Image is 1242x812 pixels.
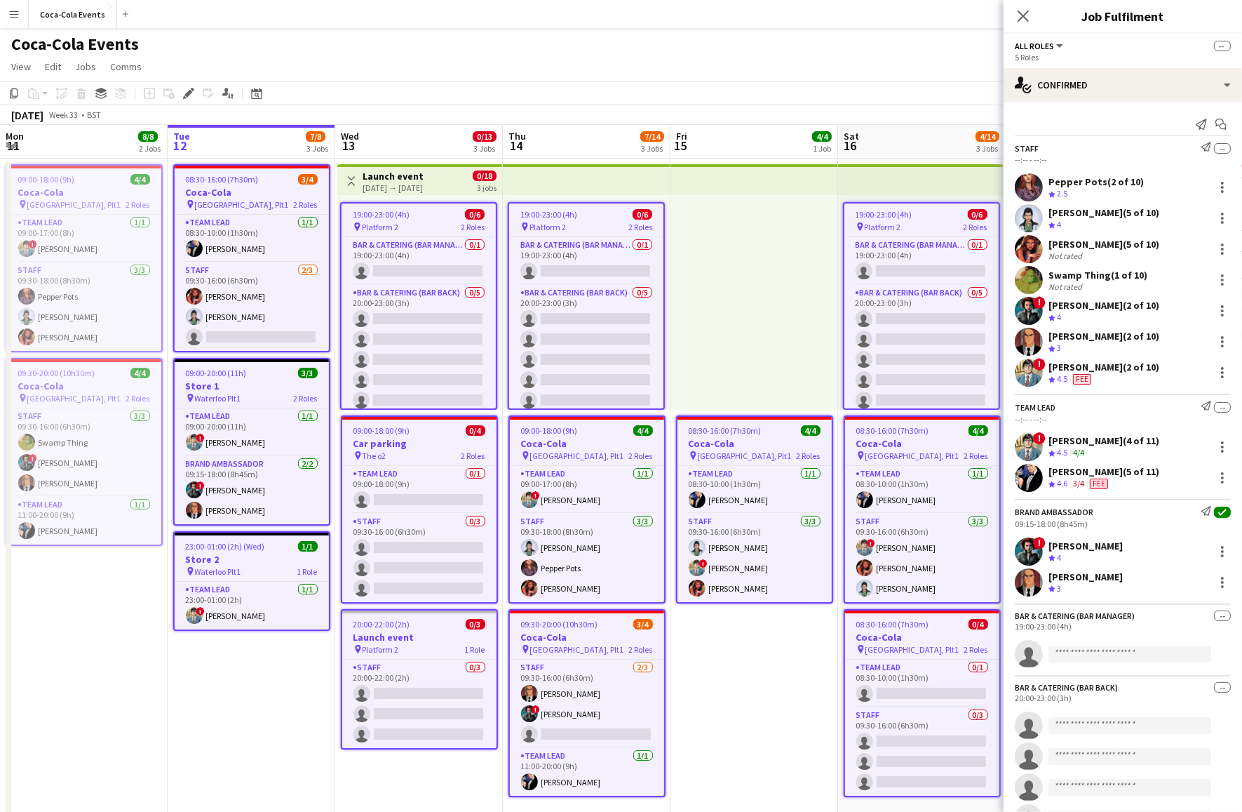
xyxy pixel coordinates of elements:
[1057,342,1061,353] span: 3
[844,285,999,414] app-card-role: Bar & Catering (Bar Back)0/520:00-23:00 (3h)
[341,130,359,142] span: Wed
[1048,251,1085,261] div: Not rated
[865,644,959,655] span: [GEOGRAPHIC_DATA], Plt1
[508,415,666,604] div: 09:00-18:00 (9h)4/4Coca-Cola [GEOGRAPHIC_DATA], Plt12 RolesTeam Lead1/109:00-17:00 (8h)![PERSON_N...
[130,174,150,185] span: 4/4
[465,644,485,655] span: 1 Role
[510,631,664,644] h3: Coca-Cola
[629,644,653,655] span: 2 Roles
[473,143,496,154] div: 3 Jobs
[466,425,485,436] span: 0/4
[520,209,577,220] span: 19:00-23:00 (4h)
[18,174,75,185] span: 09:00-18:00 (9h)
[1015,621,1231,632] div: 19:00-23:00 (4h)
[1033,358,1046,371] span: !
[1057,312,1061,322] span: 4
[173,358,330,526] app-job-card: 09:00-20:00 (11h)3/3Store 1 Waterloo Plt12 RolesTeam Lead1/109:00-20:00 (11h)![PERSON_NAME]Brand ...
[532,705,540,714] span: !
[629,451,653,461] span: 2 Roles
[175,380,329,392] h3: Store 1
[27,393,121,404] span: [GEOGRAPHIC_DATA], Plt1
[845,631,999,644] h3: Coca-Cola
[641,143,663,154] div: 3 Jobs
[1057,373,1067,384] span: 4.5
[1015,519,1231,529] div: 09:15-18:00 (8h45m)
[173,164,330,352] div: 08:30-16:00 (7h30m)3/4Coca-Cola [GEOGRAPHIC_DATA], Plt12 RolesTeam Lead1/108:30-10:00 (1h30m)[PER...
[964,222,987,232] span: 2 Roles
[1057,219,1061,229] span: 4
[1015,682,1118,693] div: Bar & Catering (Bar Back)
[633,209,652,220] span: 0/6
[6,358,163,546] app-job-card: 09:30-20:00 (10h30m)4/4Coca-Cola [GEOGRAPHIC_DATA], Plt12 RolesStaff3/309:30-16:00 (6h30m)Swamp T...
[126,393,150,404] span: 2 Roles
[294,393,318,404] span: 2 Roles
[510,748,664,796] app-card-role: Team Lead1/111:00-20:00 (9h)[PERSON_NAME]
[7,408,161,497] app-card-role: Staff3/309:30-16:00 (6h30m)Swamp Thing![PERSON_NAME][PERSON_NAME]
[1015,41,1054,51] span: All roles
[698,451,792,461] span: [GEOGRAPHIC_DATA], Plt1
[1090,479,1108,489] span: Fee
[173,531,330,631] div: 23:00-01:00 (2h) (Wed)1/1Store 2 Waterloo Plt11 RoleTeam Lead1/123:00-01:00 (2h)![PERSON_NAME]
[1048,465,1159,478] div: [PERSON_NAME] (5 of 11)
[195,199,289,210] span: [GEOGRAPHIC_DATA], Plt1
[363,182,424,193] div: [DATE] → [DATE]
[964,644,988,655] span: 2 Roles
[7,380,161,392] h3: Coca-Cola
[530,451,624,461] span: [GEOGRAPHIC_DATA], Plt1
[845,660,999,707] app-card-role: Team Lead0/108:30-10:00 (1h30m)
[6,164,163,352] app-job-card: 09:00-18:00 (9h)4/4Coca-Cola [GEOGRAPHIC_DATA], Plt12 RolesTeam Lead1/109:00-17:00 (8h)![PERSON_N...
[677,514,832,602] app-card-role: Staff3/309:30-16:00 (6h30m)[PERSON_NAME]![PERSON_NAME][PERSON_NAME]
[508,609,666,797] app-job-card: 09:30-20:00 (10h30m)3/4Coca-Cola [GEOGRAPHIC_DATA], Plt12 RolesStaff2/309:30-16:00 (6h30m)[PERSON...
[196,434,205,442] span: !
[844,237,999,285] app-card-role: Bar & Catering (Bar Manager)0/119:00-23:00 (4h)
[1048,281,1085,292] div: Not rated
[175,582,329,630] app-card-role: Team Lead1/123:00-01:00 (2h)![PERSON_NAME]
[175,215,329,262] app-card-role: Team Lead1/108:30-10:00 (1h30m)[PERSON_NAME]
[195,393,241,404] span: Waterloo Plt1
[45,60,61,73] span: Edit
[1015,143,1039,154] div: Staff
[521,619,598,630] span: 09:30-20:00 (10h30m)
[1214,41,1231,51] span: --
[4,138,24,154] span: 11
[1015,402,1055,413] div: Team Lead
[196,607,205,615] span: !
[29,240,37,248] span: !
[844,130,859,142] span: Sat
[7,497,161,545] app-card-role: Team Lead1/111:00-20:00 (9h)[PERSON_NAME]
[175,262,329,351] app-card-role: Staff2/309:30-16:00 (6h30m)[PERSON_NAME][PERSON_NAME]
[29,454,37,462] span: !
[353,425,410,436] span: 09:00-18:00 (9h)
[473,131,497,142] span: 0/13
[297,566,318,577] span: 1 Role
[968,209,987,220] span: 0/6
[1073,447,1084,458] app-skills-label: 4/4
[844,609,1001,797] app-job-card: 08:30-16:00 (7h30m)0/4Coca-Cola [GEOGRAPHIC_DATA], Plt12 RolesTeam Lead0/108:30-10:00 (1h30m) Sta...
[11,34,139,55] h1: Coca-Cola Events
[1048,175,1144,188] div: Pepper Pots (2 of 10)
[1057,583,1061,594] span: 3
[510,437,664,450] h3: Coca-Cola
[186,541,265,552] span: 23:00-01:00 (2h) (Wed)
[1048,299,1159,312] div: [PERSON_NAME] (2 of 10)
[1057,447,1067,458] span: 4.5
[362,222,398,232] span: Platform 2
[845,707,999,796] app-card-role: Staff0/309:30-16:00 (6h30m)
[39,58,67,76] a: Edit
[340,202,497,410] app-job-card: 19:00-23:00 (4h)0/6 Platform 22 RolesBar & Catering (Bar Manager)0/119:00-23:00 (4h) Bar & Cateri...
[676,415,833,604] app-job-card: 08:30-16:00 (7h30m)4/4Coca-Cola [GEOGRAPHIC_DATA], Plt12 RolesTeam Lead1/108:30-10:00 (1h30m)[PER...
[1214,682,1231,693] span: --
[104,58,147,76] a: Comms
[633,619,653,630] span: 3/4
[1057,552,1061,563] span: 4
[867,539,875,547] span: !
[465,209,485,220] span: 0/6
[968,425,988,436] span: 4/4
[1048,361,1159,373] div: [PERSON_NAME] (2 of 10)
[18,368,95,378] span: 09:30-20:00 (10h30m)
[363,451,386,461] span: The o2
